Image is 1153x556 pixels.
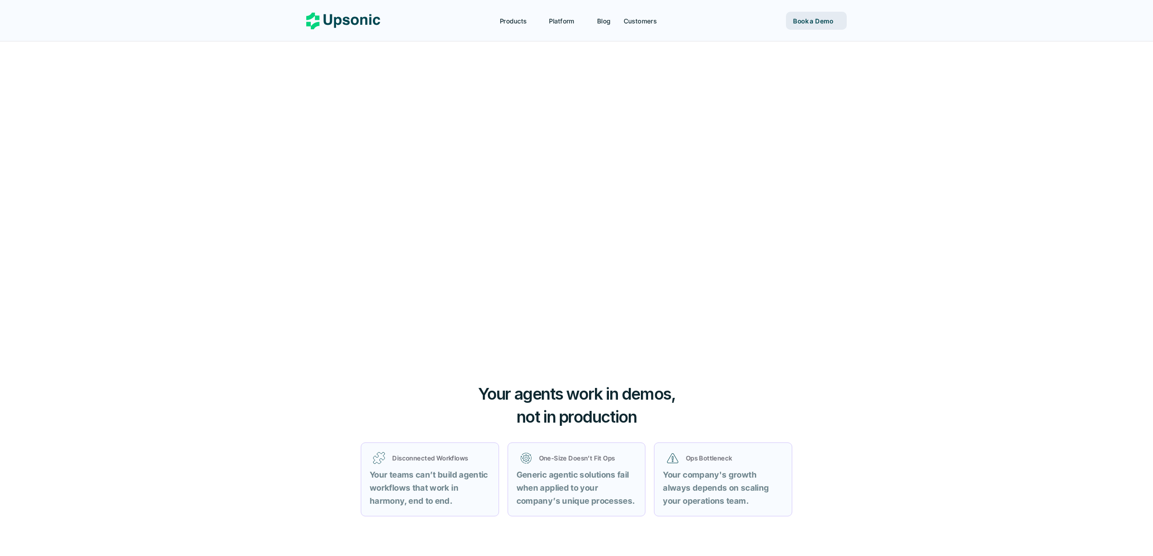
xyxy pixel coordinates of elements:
[597,16,611,26] p: Blog
[421,77,731,146] h2: Agentic AI Platform for FinTech Operations
[392,453,486,463] p: Disconnected Workflows
[549,16,574,26] p: Platform
[500,16,527,26] p: Products
[539,453,633,463] p: One-Size Doesn’t Fit Ops
[370,470,490,506] strong: Your teams can’t build agentic workflows that work in harmony, end to end.
[663,470,771,506] strong: Your company's growth always depends on scaling your operations team.
[686,453,780,463] p: Ops Bottleneck
[592,13,616,29] a: Blog
[495,13,541,29] a: Products
[624,16,657,26] p: Customers
[478,384,676,404] span: Your agents work in demos,
[417,299,736,312] p: Fintech leaders rely on Upsonic to automate critical operations with reliable AI agents
[538,218,614,245] a: Book a Demo
[487,538,678,549] p: The that aren’t fit for your workflows.
[517,470,635,506] strong: Generic agentic solutions fail when applied to your company’s unique processes.
[520,249,633,263] p: 1M+ enterprise-grade agents run on Upsonic
[431,167,722,195] p: From onboarding to compliance to settlement to autonomous control. Work with %82 more efficiency ...
[517,407,637,427] span: not in production
[793,16,833,26] p: Book a Demo
[786,12,847,30] a: Book a Demo
[498,539,586,547] strong: problem is generic agents
[549,223,597,239] p: Book a Demo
